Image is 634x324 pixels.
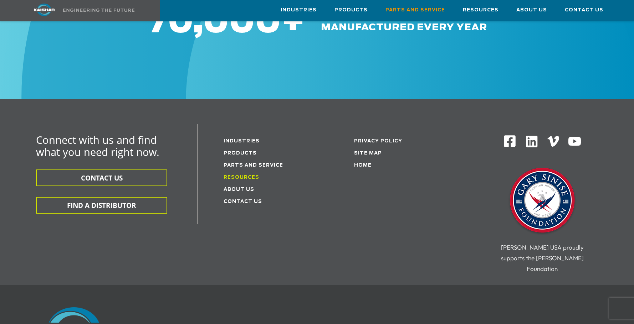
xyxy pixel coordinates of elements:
span: Parts and Service [385,6,445,14]
span: + [281,6,305,39]
a: Industries [281,0,317,20]
span: [PERSON_NAME] USA proudly supports the [PERSON_NAME] Foundation [501,244,584,272]
a: Home [354,163,372,168]
span: Industries [281,6,317,14]
a: Site Map [354,151,382,156]
a: Parts and service [224,163,283,168]
img: Facebook [503,135,516,148]
a: Contact Us [565,0,603,20]
span: Resources [463,6,498,14]
img: Linkedin [525,135,539,148]
a: Contact Us [224,199,262,204]
a: Industries [224,139,260,143]
span: Contact Us [565,6,603,14]
a: About Us [224,187,254,192]
img: Engineering the future [63,9,134,12]
img: Gary Sinise Foundation [507,166,578,237]
a: Products [334,0,368,20]
a: Parts and Service [385,0,445,20]
img: Vimeo [547,136,559,146]
a: Privacy Policy [354,139,402,143]
a: Products [224,151,257,156]
button: FIND A DISTRIBUTOR [36,197,167,214]
img: kaishan logo [17,4,71,16]
a: Resources [224,175,259,180]
span: Products [334,6,368,14]
img: Youtube [568,135,582,148]
a: Resources [463,0,498,20]
span: About Us [516,6,547,14]
span: Connect with us and find what you need right now. [36,133,159,159]
button: CONTACT US [36,169,167,186]
a: About Us [516,0,547,20]
span: 70,000 [147,6,281,39]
